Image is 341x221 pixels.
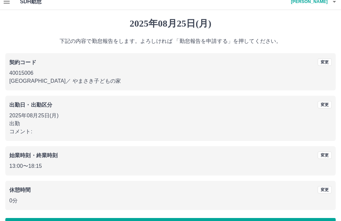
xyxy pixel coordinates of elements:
p: 下記の内容で勤怠報告をします。よろしければ 「勤怠報告を申請する」を押してください。 [5,37,336,45]
p: 2025年08月25日(月) [9,112,332,120]
p: 13:00 〜 18:15 [9,162,332,170]
h1: 2025年08月25日(月) [5,18,336,29]
p: 40015006 [9,69,332,77]
p: 出勤 [9,120,332,128]
b: 始業時刻・終業時刻 [9,153,58,158]
b: 契約コード [9,59,36,65]
b: 休憩時間 [9,187,31,193]
b: 出勤日・出勤区分 [9,102,52,108]
button: 変更 [318,186,332,193]
p: 0分 [9,197,332,205]
button: 変更 [318,101,332,108]
button: 変更 [318,58,332,66]
p: コメント: [9,128,332,136]
button: 変更 [318,152,332,159]
p: [GEOGRAPHIC_DATA] ／ やまさき子どもの家 [9,77,332,85]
